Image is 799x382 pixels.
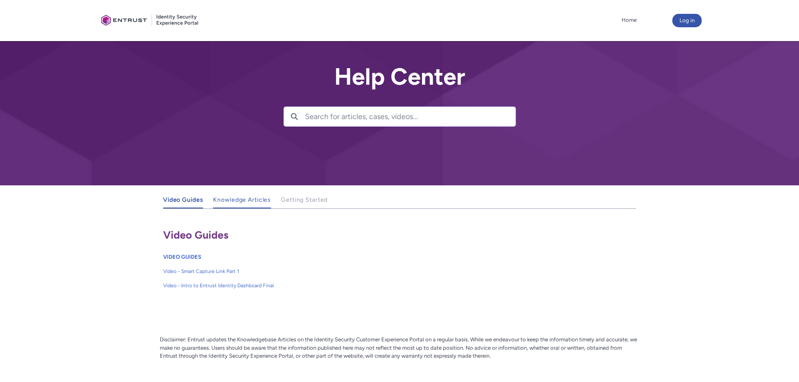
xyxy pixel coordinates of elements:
a: VIDEO GUIDES [163,254,201,260]
button: Log in [672,14,702,27]
a: Video Guides [163,192,203,208]
button: Search [284,107,305,126]
span: Video Guides [163,196,203,203]
span: Video - Smart Capture Link Part 1 [163,268,302,275]
a: Knowledge Articles [213,192,271,208]
a: Video - Intro to Entrust Identity Dashboard Final [163,278,302,293]
span: Video - Intro to Entrust Identity Dashboard Final [163,282,302,289]
h2: Help Center [284,64,516,90]
iframe: Qualified Messenger [760,343,799,382]
a: Getting Started [281,192,328,208]
input: Search for articles, cases, videos... [305,107,515,126]
span: Video Guides [163,229,229,241]
p: Disclaimer: Entrust updates the Knowledgebase Articles on the Identity Security Customer Experien... [160,335,639,360]
a: Video - Smart Capture Link Part 1 [163,264,302,278]
span: Getting Started [281,196,328,203]
a: Home [619,14,639,26]
span: Knowledge Articles [213,196,271,203]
